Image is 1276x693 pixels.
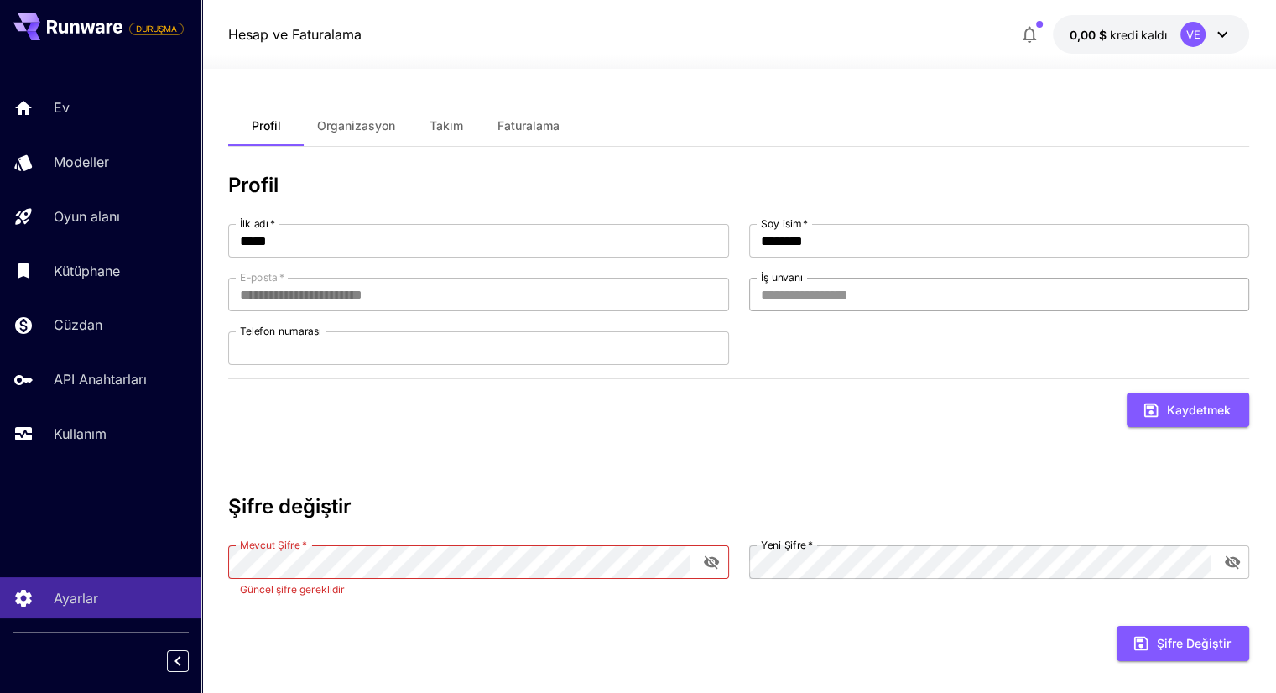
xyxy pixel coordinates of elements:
font: Güncel şifre gereklidir [240,583,345,596]
font: Profil [252,118,281,133]
font: Oyun alanı [54,208,120,225]
button: şifre görünürlüğünü değiştir [1217,547,1247,577]
button: $0.00VE [1053,15,1249,54]
font: Telefon numarası [240,325,321,337]
span: Platformun tüm işlevlerini etkinleştirmek için ödeme kartınızı ekleyin. [129,18,184,39]
a: Hesap ve Faturalama [228,24,362,44]
font: Faturalama [497,118,560,133]
font: VE [1185,28,1200,41]
div: Kenar çubuğunu daralt [180,646,201,676]
button: Kenar çubuğunu daralt [167,650,189,672]
font: Takım [430,118,463,133]
font: Cüzdan [54,316,102,333]
font: Organizasyon [317,118,395,133]
button: Kaydetmek [1127,393,1249,427]
font: Kütüphane [54,263,120,279]
font: API Anahtarları [54,371,147,388]
font: Ayarlar [54,590,98,607]
font: Şifre değiştir [1157,636,1231,650]
nav: ekmek kırıntısı [228,24,362,44]
font: Profil [228,173,279,197]
div: $0.00 [1070,26,1167,44]
button: Şifre değiştir [1117,626,1249,660]
font: İlk adı [240,217,268,230]
font: Modeller [54,154,109,170]
font: DURUŞMA [136,23,177,34]
font: Kullanım [54,425,107,442]
font: İş unvanı [761,271,803,284]
font: E-posta [240,271,277,284]
font: Hesap ve Faturalama [228,26,362,43]
font: Kaydetmek [1167,403,1231,417]
font: Şifre değiştir [228,494,352,518]
button: şifre görünürlüğünü değiştir [696,547,727,577]
font: 0,00 $ [1070,28,1107,42]
font: kredi kaldı [1110,28,1167,42]
font: Yeni Şifre [761,539,806,551]
font: Mevcut Şifre [240,539,299,551]
font: Soy isim [761,217,801,230]
font: Ev [54,99,70,116]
